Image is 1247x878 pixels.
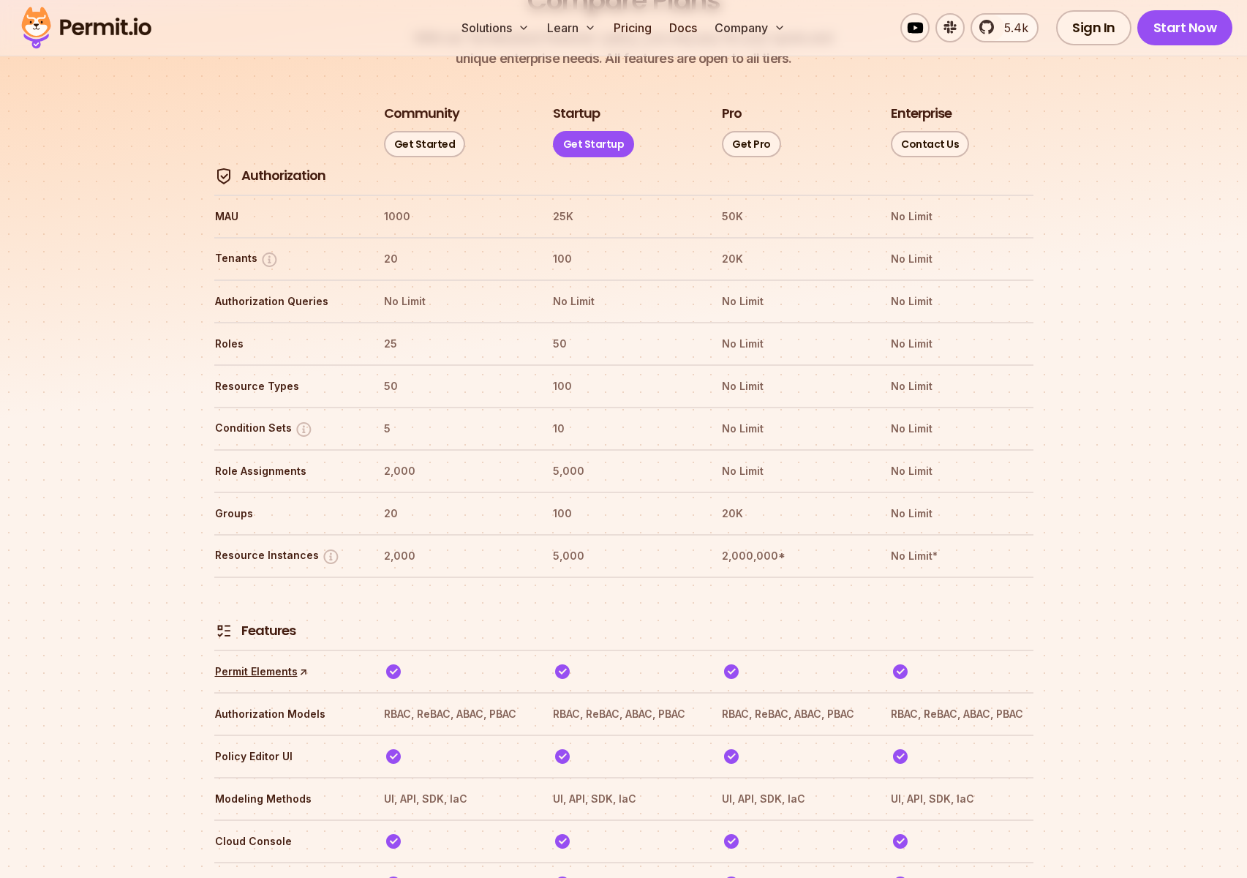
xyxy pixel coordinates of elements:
th: 5,000 [552,459,695,483]
a: Pricing [608,13,658,42]
th: No Limit [721,417,864,440]
a: Docs [663,13,703,42]
th: No Limit [890,247,1033,271]
th: UI, API, SDK, IaC [383,787,526,811]
th: 2,000 [383,544,526,568]
th: Groups [214,502,357,525]
th: No Limit [890,459,1033,483]
th: Resource Types [214,375,357,398]
h3: Community [384,105,459,123]
a: Get Startup [553,131,635,157]
th: 2,000 [383,459,526,483]
h3: Enterprise [891,105,952,123]
th: RBAC, ReBAC, ABAC, PBAC [383,702,526,726]
a: Get Pro [722,131,781,157]
th: 25K [552,205,695,228]
th: RBAC, ReBAC, ABAC, PBAC [721,702,864,726]
button: Resource Instances [215,547,340,566]
th: 50K [721,205,864,228]
th: Policy Editor UI [214,745,357,768]
th: UI, API, SDK, IaC [721,787,864,811]
th: No Limit* [890,544,1033,568]
h3: Startup [553,105,600,123]
th: 20K [721,247,864,271]
button: Condition Sets [215,420,313,438]
th: 5 [383,417,526,440]
th: Authorization Models [214,702,357,726]
th: UI, API, SDK, IaC [890,787,1033,811]
th: No Limit [890,417,1033,440]
th: Authorization Queries [214,290,357,313]
th: 100 [552,375,695,398]
a: Sign In [1056,10,1131,45]
th: Modeling Methods [214,787,357,811]
th: 10 [552,417,695,440]
th: No Limit [890,332,1033,356]
th: 1000 [383,205,526,228]
span: 5.4k [995,19,1028,37]
th: No Limit [383,290,526,313]
th: RBAC, ReBAC, ABAC, PBAC [552,702,695,726]
th: Roles [214,332,357,356]
th: No Limit [890,502,1033,525]
th: No Limit [890,290,1033,313]
span: ↑ [293,663,311,680]
a: Start Now [1137,10,1233,45]
th: 2,000,000* [721,544,864,568]
button: Learn [541,13,602,42]
th: MAU [214,205,357,228]
a: Get Started [384,131,466,157]
th: 100 [552,502,695,525]
th: No Limit [552,290,695,313]
th: 50 [383,375,526,398]
button: Solutions [456,13,535,42]
th: 25 [383,332,526,356]
h4: Features [241,622,295,640]
th: Cloud Console [214,830,357,853]
th: 20K [721,502,864,525]
img: Permit logo [15,3,158,53]
a: 5.4k [971,13,1039,42]
h4: Authorization [241,167,325,185]
button: Company [709,13,791,42]
a: Contact Us [891,131,969,157]
th: No Limit [890,375,1033,398]
img: Features [215,622,233,639]
th: 20 [383,502,526,525]
th: No Limit [721,290,864,313]
th: 20 [383,247,526,271]
th: Role Assignments [214,459,357,483]
th: 5,000 [552,544,695,568]
th: 50 [552,332,695,356]
th: 100 [552,247,695,271]
h3: Pro [722,105,742,123]
a: Permit Elements↑ [215,664,308,679]
th: UI, API, SDK, IaC [552,787,695,811]
th: No Limit [721,375,864,398]
th: No Limit [721,332,864,356]
th: No Limit [721,459,864,483]
th: No Limit [890,205,1033,228]
img: Authorization [215,168,233,185]
button: Tenants [215,250,279,269]
th: RBAC, ReBAC, ABAC, PBAC [890,702,1033,726]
